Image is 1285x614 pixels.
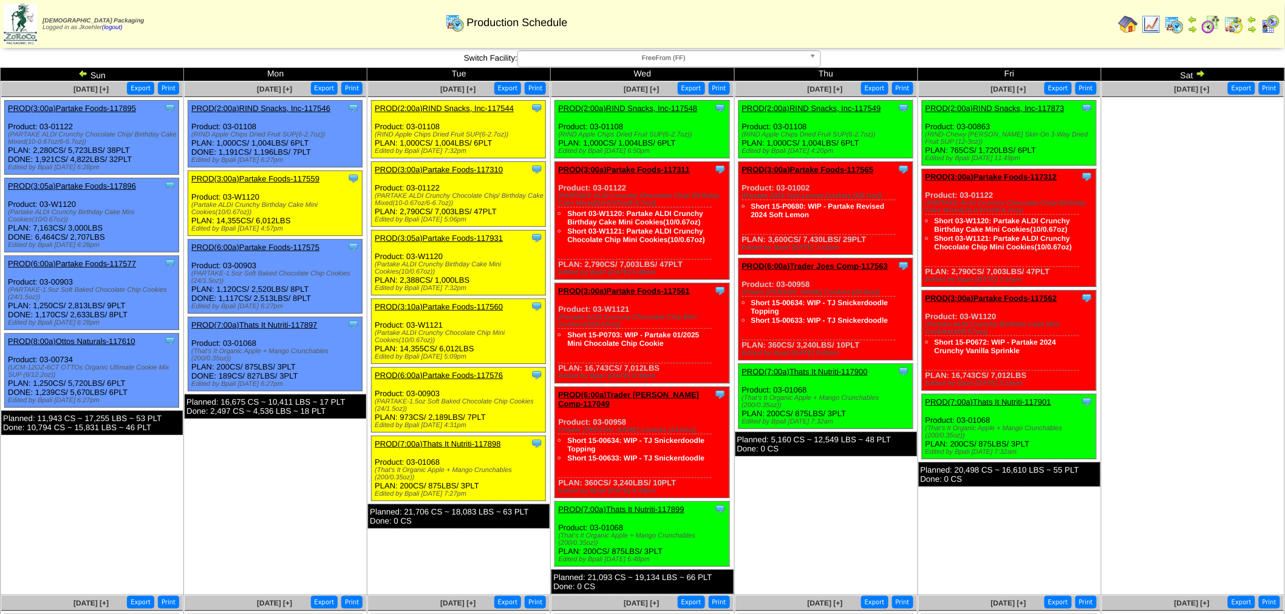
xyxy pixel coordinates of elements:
img: Tooltip [1081,102,1093,114]
button: Print [892,596,913,609]
a: PROD(2:00a)RIND Snacks, Inc-117544 [375,104,514,113]
img: Tooltip [898,102,910,114]
img: Tooltip [714,388,726,400]
div: Product: 03-01108 PLAN: 1,000CS / 1,004LBS / 6PLT [555,101,729,158]
div: Product: 03-W1120 PLAN: 16,743CS / 7,012LBS [922,291,1096,391]
div: Product: 03-00903 PLAN: 973CS / 2,189LBS / 7PLT [372,368,546,433]
img: calendarprod.gif [445,13,465,32]
div: Product: 03-01108 PLAN: 1,000CS / 1,004LBS / 6PLT [738,101,913,158]
a: [DATE] [+] [440,599,475,607]
a: PROD(3:00a)Partake Foods-117310 [375,165,503,174]
button: Print [158,82,179,95]
a: PROD(3:00a)Partake Foods-117562 [925,294,1057,303]
a: [DATE] [+] [1174,599,1210,607]
div: Product: 03-01068 PLAN: 200CS / 875LBS / 3PLT [738,364,913,429]
span: [DATE] [+] [624,599,659,607]
img: arrowleft.gif [1247,15,1257,24]
a: PROD(3:00a)Partake Foods-117311 [558,165,690,174]
div: Product: 03-00863 PLAN: 765CS / 1,720LBS / 6PLT [922,101,1096,166]
img: home.gif [1119,15,1138,34]
div: (PARTAKE ALDI Crunchy Chocolate Chip/ Birthday Cake Mixed(10-0.67oz/6-6.7oz)) [8,131,179,146]
div: Product: 03-00958 PLAN: 360CS / 3,240LBS / 10PLT [555,387,729,498]
div: (PARTAKE-1.5oz Soft Baked Chocolate Chip Cookies (24/1.5oz)) [375,398,545,413]
a: [DATE] [+] [257,599,292,607]
a: Short 03-W1121: Partake ALDI Crunchy Chocolate Chip Mini Cookies(10/0.67oz) [935,234,1072,251]
div: Edited by Bpali [DATE] 6:49pm [558,373,729,380]
div: Planned: 5,160 CS ~ 12,549 LBS ~ 48 PLT Done: 0 CS [735,432,917,456]
a: Short 15-P0672: WIP - Partake 2024 Crunchy Vanilla Sprinkle [935,338,1057,355]
td: Fri [918,68,1101,81]
div: (Partake ALDI Crunchy Birthday Cake Mini Cookies(10/0.67oz)) [925,321,1096,336]
img: calendarprod.gif [1165,15,1184,34]
a: Short 03-W1121: Partake ALDI Crunchy Chocolate Chip Mini Cookies(10/0.67oz) [567,227,705,244]
a: PROD(3:00a)Partake Foods-117312 [925,172,1057,181]
div: Product: 03-W1120 PLAN: 2,388CS / 1,000LBS [372,231,546,295]
div: (RIND Apple Chips Dried Fruit SUP(6-2.7oz)) [375,131,545,138]
div: Product: 03-01122 PLAN: 2,790CS / 7,003LBS / 47PLT [922,169,1096,287]
a: [DATE] [+] [991,85,1026,93]
div: Product: 03-W1120 PLAN: 14,355CS / 6,012LBS [188,171,363,236]
div: Product: 03-01002 PLAN: 3,600CS / 7,430LBS / 29PLT [738,162,913,255]
div: Edited by Bpali [DATE] 6:27pm [8,397,179,404]
img: Tooltip [164,102,176,114]
img: Tooltip [898,365,910,377]
button: Export [678,82,705,95]
a: PROD(7:00a)Thats It Nutriti-117900 [742,367,868,376]
div: (Partake ALDI Crunchy Chocolate Chip Mini Cookies(10/0.67oz)) [375,329,545,344]
div: Edited by Bpali [DATE] 6:27pm [191,380,362,388]
div: Edited by Bpali [DATE] 7:32am [925,448,1096,456]
div: Product: 03-00734 PLAN: 1,250CS / 5,720LBS / 6PLT DONE: 1,239CS / 5,670LBS / 6PLT [5,334,179,408]
div: Edited by Bpali [DATE] 6:28pm [8,319,179,326]
a: PROD(6:00a)Trader [PERSON_NAME] Comp-117049 [558,390,699,408]
div: Edited by Bpali [DATE] 7:32pm [375,285,545,292]
a: PROD(3:10a)Partake Foods-117560 [375,302,503,311]
div: (PARTAKE ALDI Crunchy Chocolate Chip/ Birthday Cake Mixed(10-0.67oz/6-6.7oz)) [375,192,545,207]
a: Short 15-P0703: WIP - Partake 01/2025 Mini Chocolate Chip Cookie [567,331,699,348]
button: Export [127,596,154,609]
div: Product: 03-01122 PLAN: 2,790CS / 7,003LBS / 47PLT [555,162,729,280]
a: PROD(2:00a)RIND Snacks, Inc-117548 [558,104,697,113]
img: Tooltip [164,257,176,269]
div: Edited by Bpali [DATE] 4:57pm [191,225,362,232]
span: Production Schedule [466,16,567,29]
img: Tooltip [714,102,726,114]
div: (That's It Organic Apple + Mango Crunchables (200/0.35oz)) [742,394,913,409]
div: (Trader [PERSON_NAME] Cookies (24-6oz)) [742,289,913,296]
a: PROD(3:00a)Partake Foods-117561 [558,286,690,295]
span: [DATE] [+] [440,85,475,93]
div: Product: 03-W1120 PLAN: 7,163CS / 3,000LBS DONE: 6,464CS / 2,707LBS [5,178,179,252]
div: (RIND Apple Chips Dried Fruit SUP(6-2.7oz)) [742,131,913,138]
div: Product: 03-01068 PLAN: 200CS / 875LBS / 3PLT DONE: 189CS / 827LBS / 3PLT [188,317,363,391]
div: (PARTAKE-1.5oz Soft Baked Chocolate Chip Cookies (24/1.5oz)) [8,286,179,301]
button: Print [709,596,730,609]
div: Planned: 11,943 CS ~ 17,255 LBS ~ 53 PLT Done: 10,794 CS ~ 15,831 LBS ~ 46 PLT [1,411,183,435]
div: Product: 03-01122 PLAN: 2,280CS / 5,723LBS / 38PLT DONE: 1,921CS / 4,822LBS / 32PLT [5,101,179,175]
div: (PARTAKE ALDI Crunchy Chocolate Chip/ Birthday Cake Mixed(10-0.67oz/6-6.7oz)) [558,192,729,207]
a: Short 03-W1120: Partake ALDI Crunchy Birthday Cake Mini Cookies(10/0.67oz) [567,209,703,226]
a: PROD(7:00a)Thats It Nutriti-117898 [375,439,500,448]
a: (logout) [102,24,123,31]
button: Print [1075,596,1097,609]
div: Planned: 21,093 CS ~ 19,134 LBS ~ 66 PLT Done: 0 CS [551,570,733,594]
a: [DATE] [+] [257,85,292,93]
span: [DEMOGRAPHIC_DATA] Packaging [43,18,144,24]
button: Print [1075,82,1097,95]
button: Print [525,596,546,609]
img: arrowright.gif [1188,24,1198,34]
td: Thu [734,68,918,81]
a: PROD(3:00a)Partake Foods-117895 [8,104,136,113]
button: Export [127,82,154,95]
div: (Partake ALDI Crunchy Chocolate Chip Mini Cookies(10/0.67oz)) [558,314,729,328]
button: Print [892,82,913,95]
div: Product: 03-00903 PLAN: 1,250CS / 2,813LBS / 9PLT DONE: 1,170CS / 2,633LBS / 8PLT [5,256,179,330]
img: Tooltip [1081,170,1093,183]
button: Export [1228,596,1255,609]
div: (Trader [PERSON_NAME] Cookies (24-6oz)) [558,427,729,434]
div: Product: 03-01068 PLAN: 200CS / 875LBS / 3PLT [555,502,729,567]
span: [DATE] [+] [1174,85,1210,93]
img: zoroco-logo-small.webp [4,4,37,44]
button: Export [1045,82,1072,95]
img: Tooltip [347,319,360,331]
div: Edited by Bpali [DATE] 6:27pm [191,157,362,164]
